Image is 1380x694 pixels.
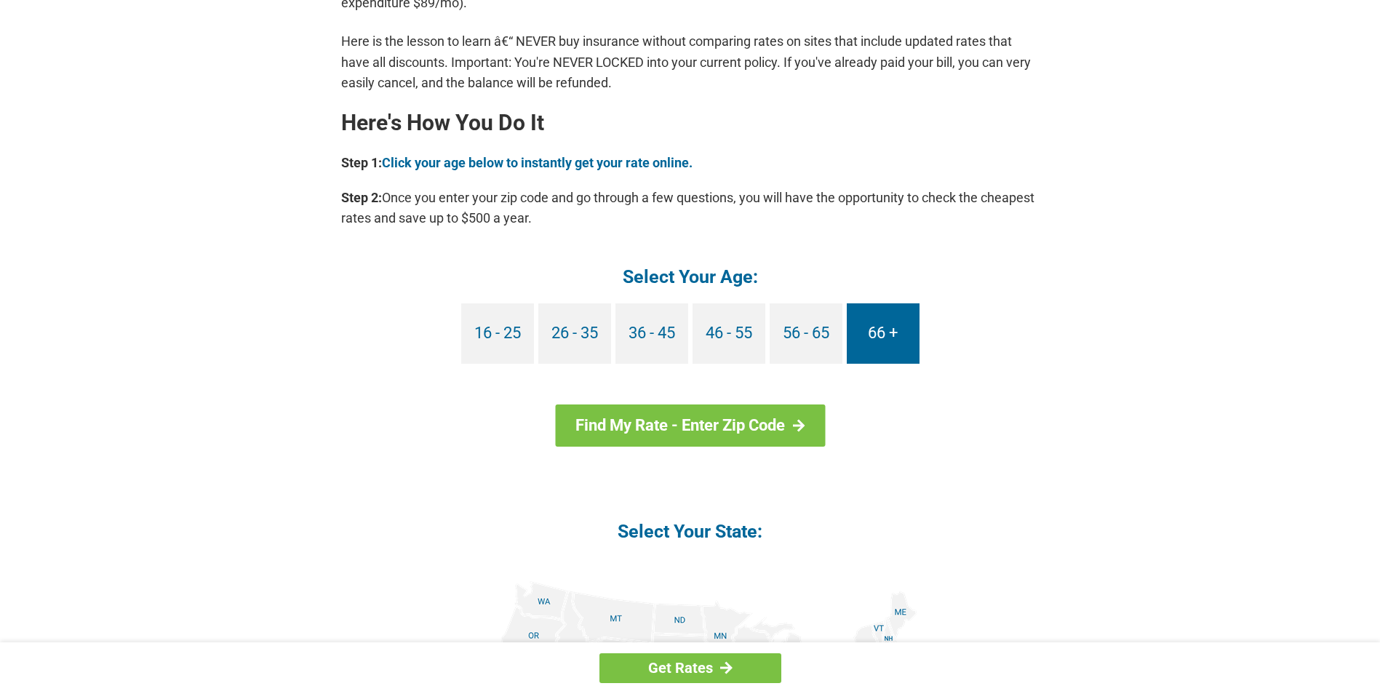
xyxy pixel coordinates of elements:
p: Here is the lesson to learn â€“ NEVER buy insurance without comparing rates on sites that include... [341,31,1040,92]
a: Get Rates [599,653,781,683]
a: 66 + [847,303,920,364]
a: 16 - 25 [461,303,534,364]
a: 36 - 45 [615,303,688,364]
h4: Select Your Age: [341,265,1040,289]
a: Click your age below to instantly get your rate online. [382,155,693,170]
b: Step 2: [341,190,382,205]
h2: Here's How You Do It [341,111,1040,135]
a: 26 - 35 [538,303,611,364]
a: 46 - 55 [693,303,765,364]
p: Once you enter your zip code and go through a few questions, you will have the opportunity to che... [341,188,1040,228]
a: 56 - 65 [770,303,842,364]
a: Find My Rate - Enter Zip Code [555,404,825,447]
b: Step 1: [341,155,382,170]
h4: Select Your State: [341,519,1040,543]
